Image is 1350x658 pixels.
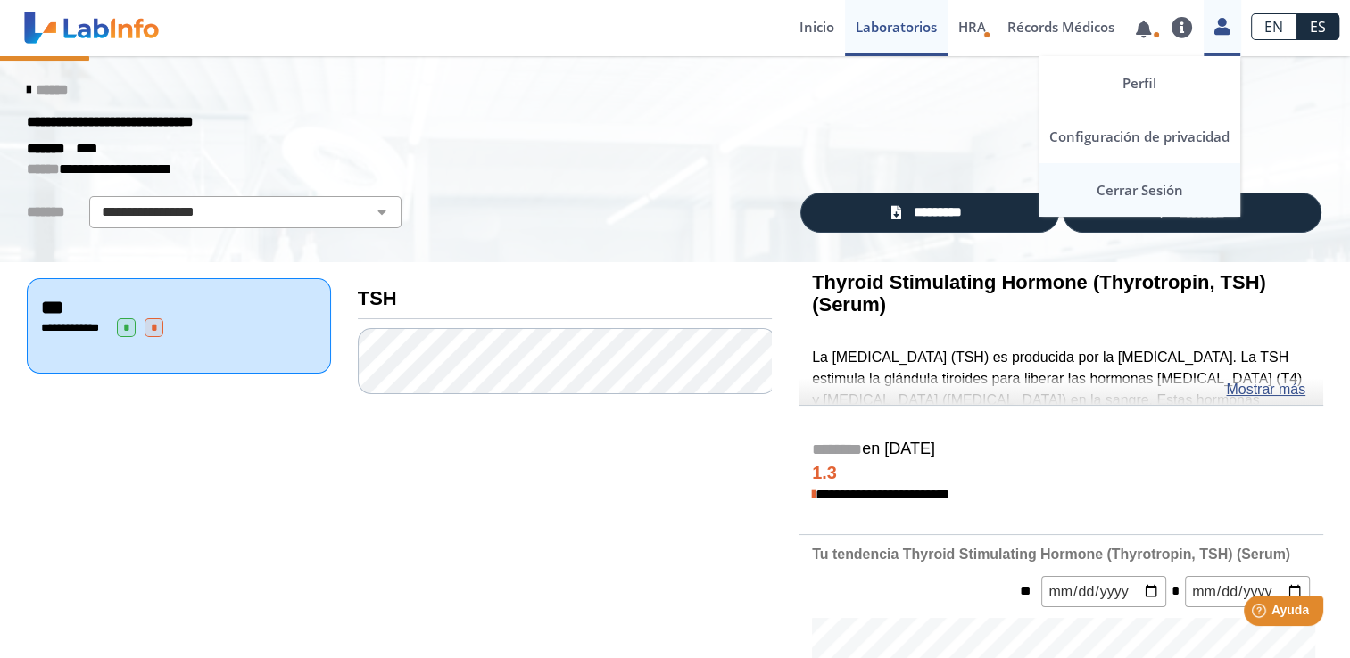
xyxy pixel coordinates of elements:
b: Thyroid Stimulating Hormone (Thyrotropin, TSH) (Serum) [812,271,1266,316]
a: Cerrar Sesión [1039,163,1240,217]
a: EN [1251,13,1296,40]
a: Configuración de privacidad [1039,110,1240,163]
input: mm/dd/yyyy [1185,576,1310,607]
b: Tu tendencia Thyroid Stimulating Hormone (Thyrotropin, TSH) (Serum) [812,547,1290,562]
a: Perfil [1039,56,1240,110]
iframe: Help widget launcher [1191,588,1330,638]
span: HRA [958,18,986,36]
a: ES [1296,13,1339,40]
h4: 1.3 [812,463,1310,484]
input: mm/dd/yyyy [1041,576,1166,607]
a: Mostrar más [1226,379,1305,400]
p: La [MEDICAL_DATA] (TSH) es producida por la [MEDICAL_DATA]. La TSH estimula la glándula tiroides ... [812,347,1310,517]
b: TSH [358,287,397,309]
h5: en [DATE] [812,440,1310,460]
